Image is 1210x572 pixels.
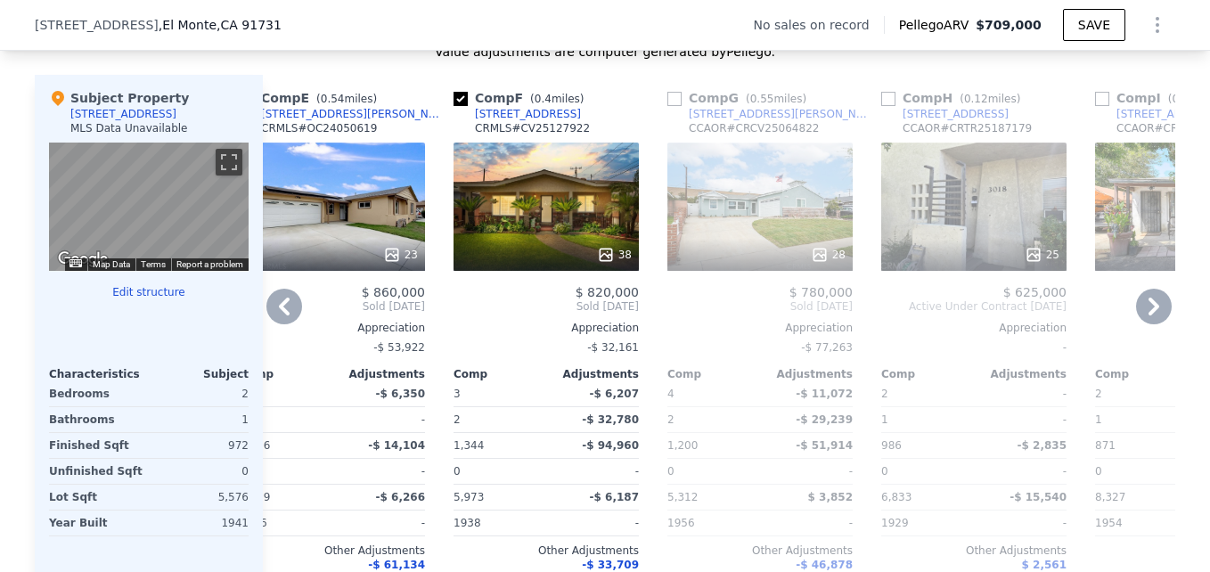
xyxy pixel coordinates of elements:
div: 5,576 [152,485,249,510]
span: 0 [454,465,461,478]
div: Year Built [49,511,145,535]
div: MLS Data Unavailable [70,121,188,135]
div: Map [49,143,249,271]
div: Other Adjustments [881,543,1067,558]
span: -$ 6,187 [590,491,639,503]
span: 0 [667,465,674,478]
span: -$ 15,540 [1010,491,1067,503]
span: -$ 94,960 [582,439,639,452]
span: Sold [DATE] [667,299,853,314]
div: - [764,511,853,535]
div: [STREET_ADDRESS][PERSON_NAME] [689,107,874,121]
div: Comp [454,367,546,381]
img: Google [53,248,112,271]
div: Lot Sqft [49,485,145,510]
span: ( miles) [952,93,1027,105]
div: Appreciation [881,321,1067,335]
div: - [977,407,1067,432]
div: [STREET_ADDRESS][PERSON_NAME] [261,107,446,121]
span: 6,833 [881,491,912,503]
div: 23 [383,246,418,264]
span: -$ 61,134 [368,559,425,571]
div: - [336,459,425,484]
a: Terms (opens in new tab) [141,259,166,269]
div: Other Adjustments [667,543,853,558]
div: Value adjustments are computer generated by Pellego . [35,43,1175,61]
span: 0.12 [964,93,988,105]
div: - [977,511,1067,535]
div: Comp [881,367,974,381]
span: -$ 51,914 [796,439,853,452]
span: 1,344 [454,439,484,452]
span: ( miles) [739,93,813,105]
div: Comp H [881,89,1027,107]
div: Bedrooms [49,381,145,406]
span: -$ 6,266 [376,491,425,503]
div: Adjustments [760,367,853,381]
span: $ 820,000 [576,285,639,299]
div: [STREET_ADDRESS] [70,107,176,121]
span: -$ 11,072 [796,388,853,400]
div: 1 [152,407,249,432]
span: 0 [881,465,888,478]
span: -$ 46,878 [796,559,853,571]
button: Show Options [1140,7,1175,43]
div: - [336,511,425,535]
div: CRMLS # OC24050619 [261,121,377,135]
span: 871 [1095,439,1116,452]
span: 0.68 [1172,93,1196,105]
a: [STREET_ADDRESS] [454,107,581,121]
span: 4 [667,388,674,400]
span: Pellego ARV [899,16,977,34]
div: Comp [1095,367,1188,381]
a: [STREET_ADDRESS] [881,107,1009,121]
span: 2 [881,388,888,400]
button: SAVE [1063,9,1125,41]
div: CCAOR # CRCV25064822 [689,121,819,135]
div: Other Adjustments [454,543,639,558]
span: $ 625,000 [1003,285,1067,299]
div: Subject [149,367,249,381]
span: Active Under Contract [DATE] [881,299,1067,314]
div: - [550,459,639,484]
a: [STREET_ADDRESS][PERSON_NAME] [240,107,446,121]
a: Open this area in Google Maps (opens a new window) [53,248,112,271]
span: 0.55 [750,93,774,105]
div: CCAOR # CRTR25187179 [903,121,1032,135]
div: Other Adjustments [240,543,425,558]
div: Comp [667,367,760,381]
div: Adjustments [332,367,425,381]
div: 1938 [454,511,543,535]
div: 1929 [881,511,970,535]
span: $ 2,561 [1022,559,1067,571]
span: 5,973 [454,491,484,503]
div: 28 [811,246,846,264]
div: 2 [454,407,543,432]
div: 1 [240,407,329,432]
div: Subject Property [49,89,189,107]
div: 972 [152,433,249,458]
span: $709,000 [976,18,1042,32]
button: Edit structure [49,285,249,299]
div: Comp F [454,89,592,107]
span: , El Monte [159,16,282,34]
div: [STREET_ADDRESS] [903,107,1009,121]
div: 1 [1095,407,1184,432]
span: 8,327 [1095,491,1125,503]
div: 1956 [240,511,329,535]
div: Bathrooms [49,407,145,432]
div: Adjustments [974,367,1067,381]
div: Appreciation [454,321,639,335]
div: Comp G [667,89,813,107]
div: - [881,335,1067,360]
div: Characteristics [49,367,149,381]
span: ( miles) [309,93,384,105]
span: $ 860,000 [362,285,425,299]
div: Appreciation [667,321,853,335]
span: 0.54 [321,93,345,105]
button: Toggle fullscreen view [216,149,242,176]
div: 38 [597,246,632,264]
span: 2 [1095,388,1102,400]
div: - [336,407,425,432]
div: No sales on record [753,16,883,34]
